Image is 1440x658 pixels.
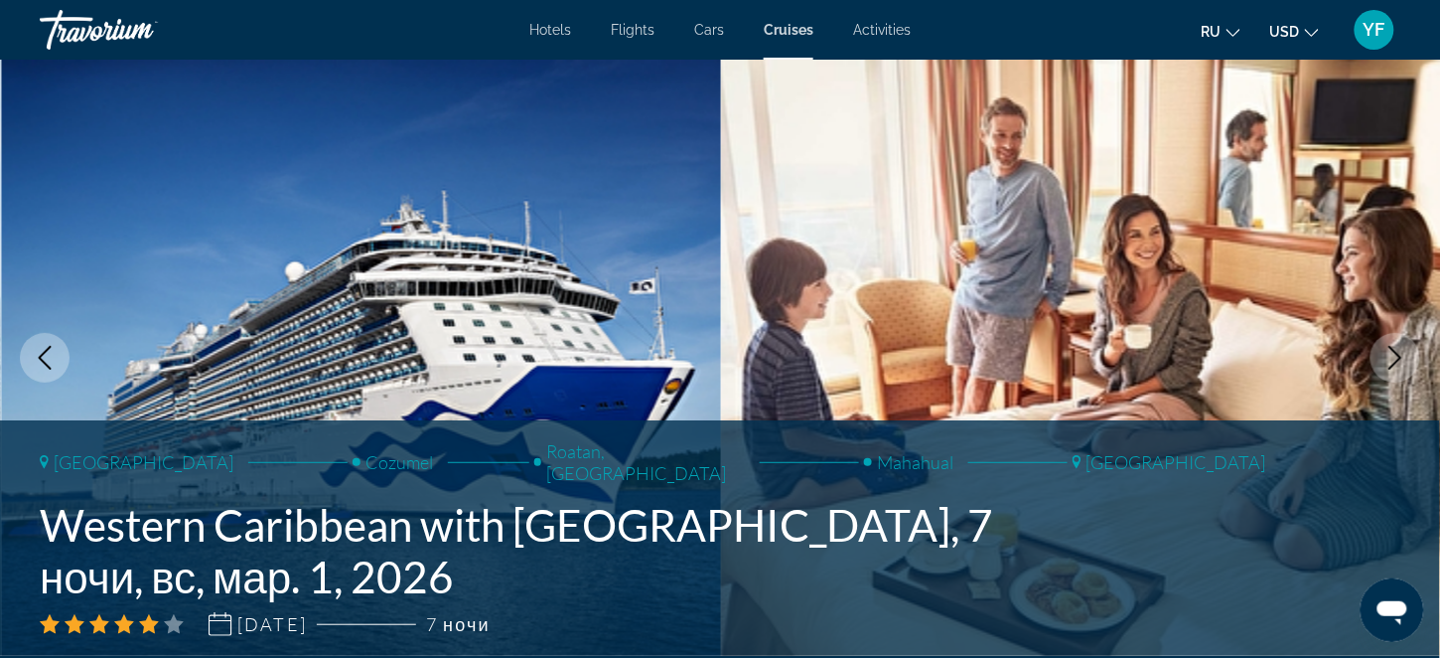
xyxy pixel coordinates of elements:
span: USD [1270,24,1300,40]
a: Hotels [529,22,571,38]
button: Next image [1370,333,1420,383]
button: Change currency [1270,17,1319,46]
span: [DATE] [237,613,307,635]
a: Flights [611,22,654,38]
button: Previous image [20,333,70,383]
span: Mahahual [877,451,953,473]
iframe: Button to launch messaging window [1361,578,1424,642]
a: Cruises [764,22,813,38]
span: 7 ночи [426,613,491,635]
a: Travorium [40,4,238,56]
span: ru [1202,24,1222,40]
a: Activities [853,22,911,38]
span: [GEOGRAPHIC_DATA] [1086,451,1266,473]
span: Roatan, [GEOGRAPHIC_DATA] [546,440,745,484]
span: [GEOGRAPHIC_DATA] [54,451,233,473]
button: Change language [1202,17,1240,46]
span: Cozumel [365,451,433,473]
a: Cars [694,22,724,38]
h1: Western Caribbean with [GEOGRAPHIC_DATA], 7 ночи, вс, мар. 1, 2026 [40,499,1082,602]
button: User Menu [1349,9,1400,51]
span: YF [1364,20,1385,40]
